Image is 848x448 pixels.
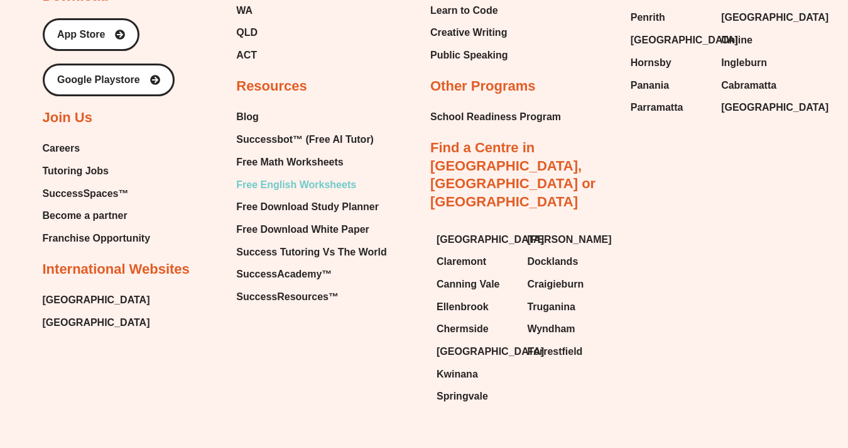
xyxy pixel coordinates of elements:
span: Springvale [437,387,488,406]
span: [GEOGRAPHIC_DATA] [721,8,829,27]
a: Docklands [527,252,605,271]
a: Craigieburn [527,275,605,294]
a: Free Download White Paper [236,220,386,239]
a: Careers [43,139,151,158]
a: Creative Writing [430,23,508,42]
a: [GEOGRAPHIC_DATA] [437,342,514,361]
span: Canning Vale [437,275,499,294]
span: SuccessAcademy™ [236,265,332,284]
a: [GEOGRAPHIC_DATA] [631,31,709,50]
a: Wyndham [527,320,605,339]
a: Online [721,31,799,50]
span: [PERSON_NAME] [527,230,611,249]
span: Blog [236,108,259,126]
span: QLD [236,23,258,42]
span: Google Playstore [57,75,140,85]
iframe: Chat Widget [785,388,848,448]
span: Free Math Worksheets [236,153,343,172]
span: [GEOGRAPHIC_DATA] [721,98,829,117]
a: Springvale [437,387,514,406]
a: Chermside [437,320,514,339]
a: SuccessAcademy™ [236,265,386,284]
a: Public Speaking [430,46,508,65]
span: Free Download Study Planner [236,198,379,216]
span: Craigieburn [527,275,584,294]
h2: Other Programs [430,77,536,96]
span: Online [721,31,753,50]
span: Learn to Code [430,1,498,20]
a: [GEOGRAPHIC_DATA] [43,313,150,332]
span: SuccessSpaces™ [43,184,129,203]
span: Free Download White Paper [236,220,369,239]
a: [GEOGRAPHIC_DATA] [721,8,799,27]
a: Canning Vale [437,275,514,294]
a: [GEOGRAPHIC_DATA] [437,230,514,249]
a: SuccessResources™ [236,288,386,306]
a: Franchise Opportunity [43,229,151,248]
span: Cabramatta [721,76,776,95]
a: App Store [43,18,139,51]
span: Successbot™ (Free AI Tutor) [236,130,374,149]
span: Hornsby [631,53,671,72]
a: Parramatta [631,98,709,117]
span: Forrestfield [527,342,582,361]
a: School Readiness Program [430,108,561,126]
a: Panania [631,76,709,95]
a: Truganina [527,298,605,316]
a: Blog [236,108,386,126]
span: [GEOGRAPHIC_DATA] [437,342,544,361]
a: WA [236,1,344,20]
h2: Join Us [43,109,92,127]
span: Free English Worksheets [236,176,356,194]
a: Penrith [631,8,709,27]
span: Penrith [631,8,665,27]
span: Ellenbrook [437,298,489,316]
span: [GEOGRAPHIC_DATA] [437,230,544,249]
a: Successbot™ (Free AI Tutor) [236,130,386,149]
a: Ingleburn [721,53,799,72]
h2: International Websites [43,260,190,279]
h2: Resources [236,77,307,96]
span: App Store [57,30,105,40]
span: Claremont [437,252,486,271]
span: WA [236,1,253,20]
a: Learn to Code [430,1,508,20]
span: Success Tutoring Vs The World [236,243,386,262]
span: Chermside [437,320,489,339]
span: Become a partner [43,206,128,225]
a: Free Download Study Planner [236,198,386,216]
span: Ingleburn [721,53,767,72]
a: Hornsby [631,53,709,72]
span: Panania [631,76,669,95]
a: ACT [236,46,344,65]
span: ACT [236,46,257,65]
span: [GEOGRAPHIC_DATA] [631,31,738,50]
span: Truganina [527,298,575,316]
span: Docklands [527,252,578,271]
span: Kwinana [437,365,478,384]
span: Wyndham [527,320,575,339]
a: [PERSON_NAME] [527,230,605,249]
a: Free English Worksheets [236,176,386,194]
a: Kwinana [437,365,514,384]
a: Become a partner [43,206,151,225]
a: Find a Centre in [GEOGRAPHIC_DATA], [GEOGRAPHIC_DATA] or [GEOGRAPHIC_DATA] [430,140,595,210]
span: Parramatta [631,98,683,117]
span: Creative Writing [430,23,507,42]
a: [GEOGRAPHIC_DATA] [43,291,150,310]
a: SuccessSpaces™ [43,184,151,203]
a: Claremont [437,252,514,271]
a: Ellenbrook [437,298,514,316]
a: Cabramatta [721,76,799,95]
a: QLD [236,23,344,42]
a: [GEOGRAPHIC_DATA] [721,98,799,117]
a: Forrestfield [527,342,605,361]
a: Tutoring Jobs [43,162,151,181]
span: SuccessResources™ [236,288,339,306]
